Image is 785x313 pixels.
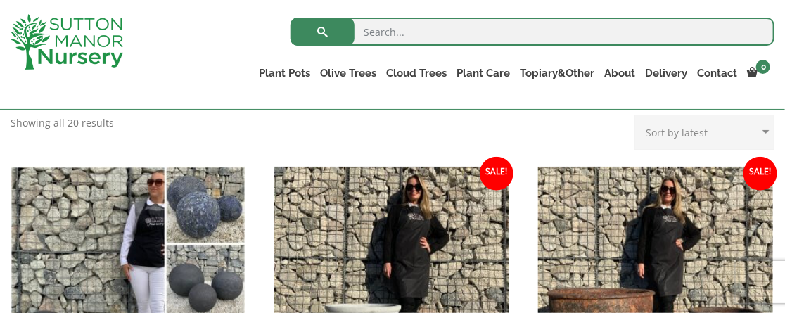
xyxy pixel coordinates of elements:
[254,63,315,83] a: Plant Pots
[640,63,692,83] a: Delivery
[315,63,381,83] a: Olive Trees
[515,63,599,83] a: Topiary&Other
[756,60,770,74] span: 0
[743,157,777,191] span: Sale!
[11,115,114,132] p: Showing all 20 results
[742,63,774,83] a: 0
[452,63,515,83] a: Plant Care
[692,63,742,83] a: Contact
[381,63,452,83] a: Cloud Trees
[634,115,774,150] select: Shop order
[599,63,640,83] a: About
[480,157,513,191] span: Sale!
[291,18,774,46] input: Search...
[11,14,123,70] img: logo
